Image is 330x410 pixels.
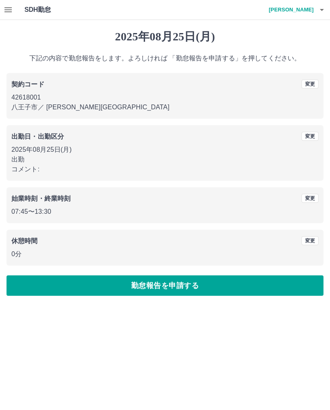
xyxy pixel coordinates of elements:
p: コメント: [11,164,319,174]
h1: 2025年08月25日(月) [7,30,323,44]
button: 変更 [301,80,319,89]
p: 八王子市 ／ [PERSON_NAME][GEOGRAPHIC_DATA] [11,102,319,112]
button: 変更 [301,132,319,141]
button: 変更 [301,194,319,203]
b: 契約コード [11,81,44,88]
p: 42618001 [11,93,319,102]
b: 休憩時間 [11,237,38,244]
button: 勤怠報告を申請する [7,275,323,296]
p: 2025年08月25日(月) [11,145,319,155]
button: 変更 [301,236,319,245]
p: 07:45 〜 13:30 [11,207,319,217]
b: 始業時刻・終業時刻 [11,195,70,202]
p: 下記の内容で勤怠報告をします。よろしければ 「勤怠報告を申請する」を押してください。 [7,53,323,63]
p: 出勤 [11,155,319,164]
b: 出勤日・出勤区分 [11,133,64,140]
p: 0分 [11,249,319,259]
